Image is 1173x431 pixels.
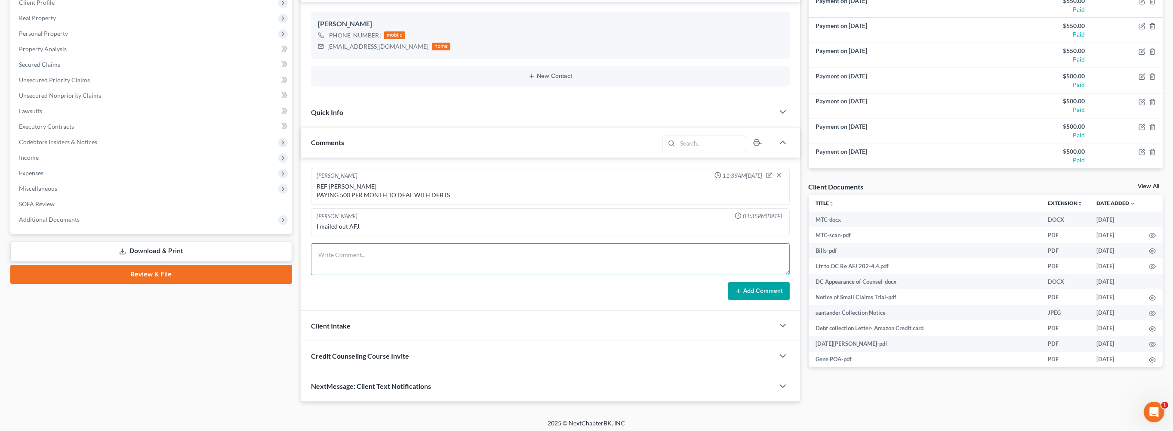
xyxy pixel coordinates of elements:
[1041,243,1090,258] td: PDF
[317,182,784,199] div: REF [PERSON_NAME] PAYING 500 PER MONTH TO DEAL WITH DEBTS
[992,47,1085,55] div: $550.00
[809,289,1041,305] td: Notice of Small Claims Trial-pdf
[19,216,80,223] span: Additional Documents
[1078,201,1083,206] i: unfold_more
[1041,212,1090,227] td: DOCX
[1090,320,1142,336] td: [DATE]
[19,154,39,161] span: Income
[12,41,292,57] a: Property Analysis
[992,122,1085,131] div: $500.00
[1090,212,1142,227] td: [DATE]
[816,200,834,206] a: Titleunfold_more
[327,31,381,40] div: [PHONE_NUMBER]
[19,14,56,22] span: Real Property
[1090,243,1142,258] td: [DATE]
[809,336,1041,351] td: [DATE][PERSON_NAME]-pdf
[809,143,986,168] td: Payment on [DATE]
[12,57,292,72] a: Secured Claims
[19,169,43,177] span: Expenses
[1048,200,1083,206] a: Extensionunfold_more
[1161,402,1168,409] span: 1
[19,123,74,130] span: Executory Contracts
[1041,305,1090,320] td: JPEG
[829,201,834,206] i: unfold_more
[432,43,451,50] div: home
[1041,274,1090,289] td: DOCX
[992,55,1085,64] div: Paid
[809,43,986,68] td: Payment on [DATE]
[1090,352,1142,367] td: [DATE]
[19,92,101,99] span: Unsecured Nonpriority Claims
[12,119,292,134] a: Executory Contracts
[1090,305,1142,320] td: [DATE]
[1090,274,1142,289] td: [DATE]
[317,222,784,231] div: I mailed out AFJ.
[992,30,1085,39] div: Paid
[809,18,986,43] td: Payment on [DATE]
[12,196,292,212] a: SOFA Review
[12,103,292,119] a: Lawsuits
[1090,227,1142,243] td: [DATE]
[809,93,986,118] td: Payment on [DATE]
[19,107,42,115] span: Lawsuits
[311,352,409,360] span: Credit Counseling Course Invite
[311,322,351,330] span: Client Intake
[1138,183,1159,189] a: View All
[809,118,986,143] td: Payment on [DATE]
[19,138,97,146] span: Codebtors Insiders & Notices
[992,72,1085,81] div: $500.00
[318,19,783,29] div: [PERSON_NAME]
[384,31,406,39] div: mobile
[19,200,55,208] span: SOFA Review
[1041,258,1090,274] td: PDF
[311,382,431,390] span: NextMessage: Client Text Notifications
[1041,352,1090,367] td: PDF
[728,282,790,300] button: Add Comment
[992,105,1085,114] div: Paid
[317,172,357,180] div: [PERSON_NAME]
[992,97,1085,105] div: $500.00
[1090,289,1142,305] td: [DATE]
[1090,336,1142,351] td: [DATE]
[311,108,343,116] span: Quick Info
[1041,336,1090,351] td: PDF
[311,138,344,146] span: Comments
[19,30,68,37] span: Personal Property
[809,227,1041,243] td: MTC-scan-pdf
[992,156,1085,164] div: Paid
[317,212,357,220] div: [PERSON_NAME]
[318,73,783,80] button: New Contact
[809,68,986,93] td: Payment on [DATE]
[1041,227,1090,243] td: PDF
[809,320,1041,336] td: Debt collection Letter- Amazon Credit card
[992,147,1085,156] div: $500.00
[1041,320,1090,336] td: PDF
[809,258,1041,274] td: Ltr to OC Re AFJ 202-4.4.pdf
[1041,289,1090,305] td: PDF
[809,243,1041,258] td: Bills-pdf
[19,45,67,53] span: Property Analysis
[992,22,1085,30] div: $550.00
[992,131,1085,140] div: Paid
[10,241,292,261] a: Download & Print
[1090,258,1142,274] td: [DATE]
[12,72,292,88] a: Unsecured Priority Claims
[12,88,292,103] a: Unsecured Nonpriority Claims
[1144,402,1164,422] iframe: Intercom live chat
[809,305,1041,320] td: santander Collection Notice
[327,42,428,51] div: [EMAIL_ADDRESS][DOMAIN_NAME]
[19,185,57,192] span: Miscellaneous
[809,274,1041,289] td: DC Appearance of Counsel-docx
[992,5,1085,14] div: Paid
[1096,200,1135,206] a: Date Added expand_more
[809,212,1041,227] td: MTC-docx
[723,172,763,180] span: 11:39AM[DATE]
[19,61,60,68] span: Secured Claims
[809,352,1041,367] td: Gene POA-pdf
[743,212,782,220] span: 01:35PM[DATE]
[19,76,90,84] span: Unsecured Priority Claims
[809,182,864,191] div: Client Documents
[10,265,292,284] a: Review & File
[1130,201,1135,206] i: expand_more
[677,136,746,151] input: Search...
